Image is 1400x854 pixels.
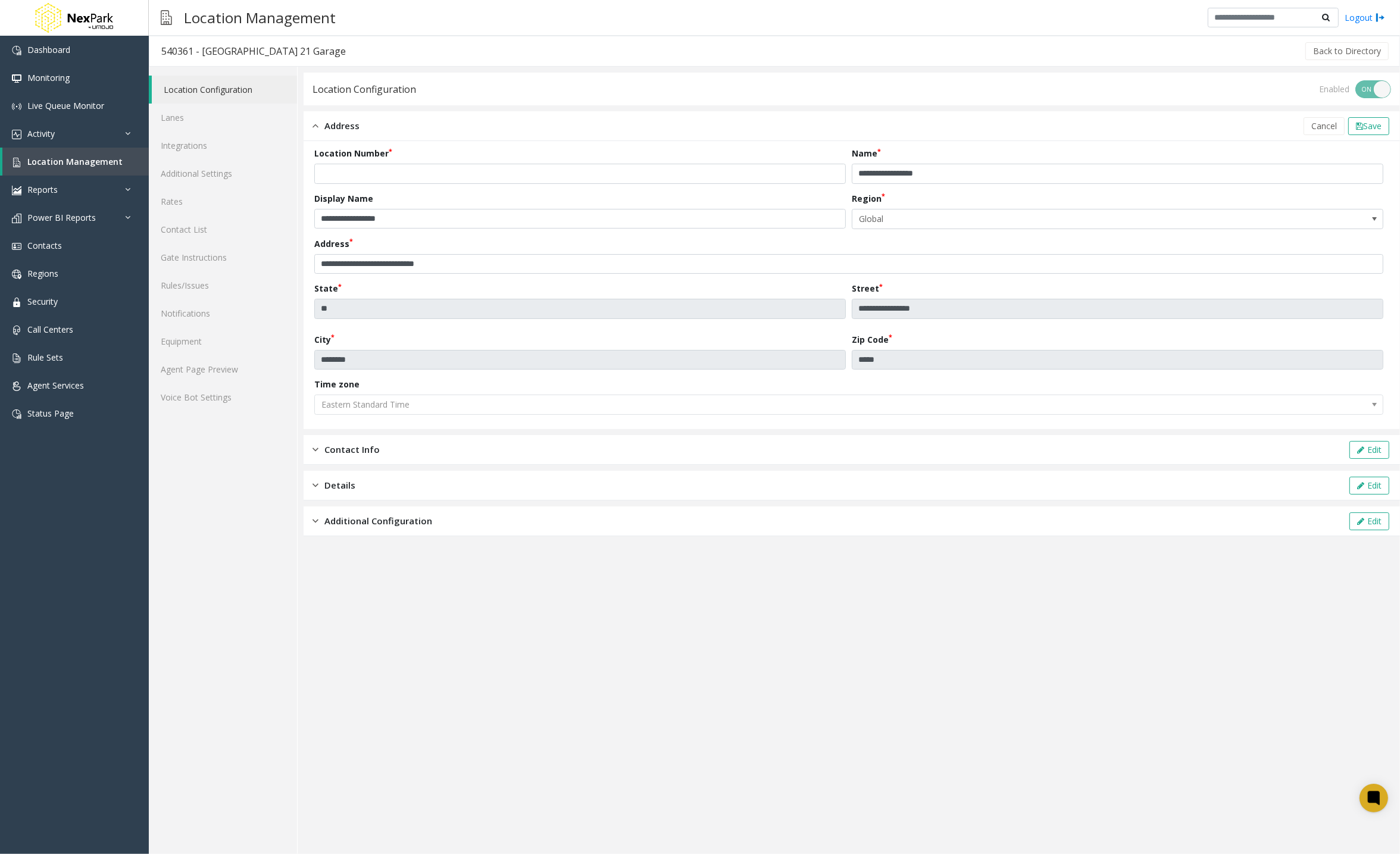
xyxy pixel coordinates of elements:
span: Additional Configuration [324,514,432,528]
span: Cancel [1311,120,1337,132]
img: opened [312,119,318,133]
a: Contact List [149,215,297,243]
label: Region [852,192,885,205]
button: Edit [1349,512,1389,530]
span: Live Queue Monitor [27,100,104,111]
img: closed [312,514,318,528]
button: Edit [1349,441,1389,459]
span: Location Management [27,156,123,167]
a: Gate Instructions [149,243,297,271]
span: Power BI Reports [27,212,96,223]
button: Back to Directory [1305,42,1389,60]
img: 'icon' [12,46,21,55]
div: 540361 - [GEOGRAPHIC_DATA] 21 Garage [161,43,346,59]
span: Call Centers [27,324,73,335]
span: Status Page [27,408,74,419]
a: Location Configuration [152,76,297,104]
img: 'icon' [12,270,21,279]
label: State [314,282,342,295]
button: Cancel [1304,117,1345,135]
img: 'icon' [12,381,21,391]
img: 'icon' [12,130,21,139]
span: Rule Sets [27,352,63,363]
a: Lanes [149,104,297,132]
a: Voice Bot Settings [149,383,297,411]
label: Address [314,237,353,250]
span: Address [324,119,360,133]
span: Contact Info [324,443,380,456]
span: Reports [27,184,58,195]
span: Security [27,296,58,307]
label: Zip Code [852,333,892,346]
label: Street [852,282,883,295]
img: pageIcon [161,3,172,32]
img: closed [312,478,318,492]
img: 'icon' [12,158,21,167]
img: 'icon' [12,242,21,251]
a: Location Management [2,148,149,176]
a: Additional Settings [149,159,297,187]
a: Logout [1345,11,1385,24]
span: Details [324,478,355,492]
button: Save [1348,117,1389,135]
label: City [314,333,335,346]
img: 'icon' [12,409,21,419]
a: Rules/Issues [149,271,297,299]
span: Dashboard [27,44,70,55]
img: 'icon' [12,74,21,83]
a: Agent Page Preview [149,355,297,383]
span: Monitoring [27,72,70,83]
img: 'icon' [12,326,21,335]
button: Edit [1349,477,1389,495]
a: Notifications [149,299,297,327]
label: Location Number [314,147,392,159]
span: Activity [27,128,55,139]
a: Integrations [149,132,297,159]
span: Global [852,209,1277,229]
img: logout [1376,11,1385,24]
div: Location Configuration [312,82,416,97]
h3: Location Management [178,3,342,32]
span: Agent Services [27,380,84,391]
img: 'icon' [12,214,21,223]
img: 'icon' [12,354,21,363]
a: Equipment [149,327,297,355]
label: Display Name [314,192,373,205]
div: Enabled [1319,83,1349,95]
img: closed [312,443,318,456]
img: 'icon' [12,102,21,111]
label: Time zone [314,378,360,390]
app-dropdown: The timezone is automatically set based on the address and cannot be edited. [314,398,1383,409]
span: Contacts [27,240,62,251]
span: Save [1363,120,1382,132]
span: Regions [27,268,58,279]
label: Name [852,147,881,159]
img: 'icon' [12,298,21,307]
a: Rates [149,187,297,215]
img: 'icon' [12,186,21,195]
